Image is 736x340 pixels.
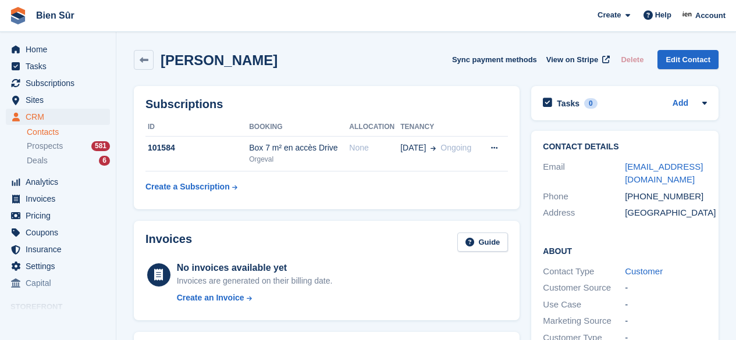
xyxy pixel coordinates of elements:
[457,232,509,252] a: Guide
[145,118,249,137] th: ID
[584,98,598,109] div: 0
[6,109,110,125] a: menu
[543,142,707,152] h2: Contact Details
[249,118,349,137] th: Booking
[6,207,110,224] a: menu
[625,190,707,203] div: [PHONE_NUMBER]
[695,10,726,22] span: Account
[26,109,95,125] span: CRM
[543,206,625,220] div: Address
[31,6,79,25] a: Bien Sûr
[682,9,694,21] img: Asmaa Habri
[99,156,110,166] div: 6
[145,181,230,193] div: Create a Subscription
[177,261,333,275] div: No invoices available yet
[6,41,110,58] a: menu
[27,155,110,167] a: Deals 6
[177,292,244,304] div: Create an Invoice
[145,142,249,154] div: 101584
[543,265,625,278] div: Contact Type
[26,207,95,224] span: Pricing
[145,232,192,252] h2: Invoices
[27,141,63,152] span: Prospects
[91,141,110,151] div: 581
[542,50,612,69] a: View on Stripe
[9,7,27,24] img: stora-icon-8386f47178a22dfd0bd8f6a31ec36ba5ce8667c1dd55bd0f319d3a0aa187defe.svg
[26,191,95,207] span: Invoices
[557,98,579,109] h2: Tasks
[177,292,333,304] a: Create an Invoice
[6,241,110,257] a: menu
[655,9,671,21] span: Help
[657,50,719,69] a: Edit Contact
[625,298,707,312] div: -
[546,54,598,66] span: View on Stripe
[26,41,95,58] span: Home
[6,75,110,91] a: menu
[673,97,688,110] a: Add
[26,224,95,241] span: Coupons
[625,162,703,185] a: [EMAIL_ADDRESS][DOMAIN_NAME]
[6,275,110,291] a: menu
[400,118,481,137] th: Tenancy
[26,275,95,291] span: Capital
[26,258,95,274] span: Settings
[26,241,95,257] span: Insurance
[543,281,625,295] div: Customer Source
[249,142,349,154] div: Box 7 m² en accès Drive
[543,160,625,187] div: Email
[6,191,110,207] a: menu
[400,142,426,154] span: [DATE]
[625,206,707,220] div: [GEOGRAPHIC_DATA]
[6,224,110,241] a: menu
[26,174,95,190] span: Analytics
[349,118,400,137] th: Allocation
[625,266,663,276] a: Customer
[616,50,648,69] button: Delete
[27,140,110,152] a: Prospects 581
[543,298,625,312] div: Use Case
[625,314,707,328] div: -
[6,92,110,108] a: menu
[6,174,110,190] a: menu
[26,75,95,91] span: Subscriptions
[543,245,707,256] h2: About
[27,155,48,166] span: Deals
[6,258,110,274] a: menu
[26,58,95,74] span: Tasks
[625,281,707,295] div: -
[249,154,349,164] div: Orgeval
[440,143,471,152] span: Ongoing
[177,275,333,287] div: Invoices are generated on their billing date.
[543,190,625,203] div: Phone
[349,142,400,154] div: None
[26,92,95,108] span: Sites
[145,176,237,198] a: Create a Subscription
[598,9,621,21] span: Create
[6,58,110,74] a: menu
[452,50,537,69] button: Sync payment methods
[543,314,625,328] div: Marketing Source
[10,301,116,313] span: Storefront
[27,127,110,138] a: Contacts
[161,52,278,68] h2: [PERSON_NAME]
[145,98,508,111] h2: Subscriptions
